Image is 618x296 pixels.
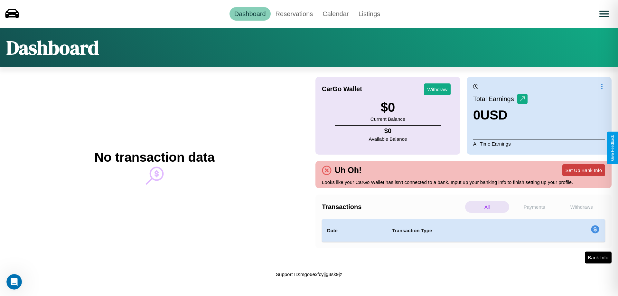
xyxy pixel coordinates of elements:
[585,252,612,263] button: Bank Info
[322,203,464,211] h4: Transactions
[322,178,605,186] p: Looks like your CarGo Wallet has isn't connected to a bank. Input up your banking info to finish ...
[370,100,405,115] h3: $ 0
[392,227,538,234] h4: Transaction Type
[562,164,605,176] button: Set Up Bank Info
[353,7,385,21] a: Listings
[271,7,318,21] a: Reservations
[595,5,613,23] button: Open menu
[559,201,604,213] p: Withdraws
[473,108,528,122] h3: 0 USD
[94,150,214,165] h2: No transaction data
[6,274,22,290] iframe: Intercom live chat
[318,7,353,21] a: Calendar
[610,135,615,161] div: Give Feedback
[369,135,407,143] p: Available Balance
[322,219,605,242] table: simple table
[276,270,342,279] p: Support ID: mgo6exfcyjjg3sk9jz
[370,115,405,123] p: Current Balance
[369,127,407,135] h4: $ 0
[512,201,557,213] p: Payments
[424,83,451,95] button: Withdraw
[465,201,509,213] p: All
[332,166,365,175] h4: Uh Oh!
[229,7,271,21] a: Dashboard
[473,139,605,148] p: All Time Earnings
[473,93,517,105] p: Total Earnings
[6,34,99,61] h1: Dashboard
[322,85,362,93] h4: CarGo Wallet
[327,227,382,234] h4: Date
